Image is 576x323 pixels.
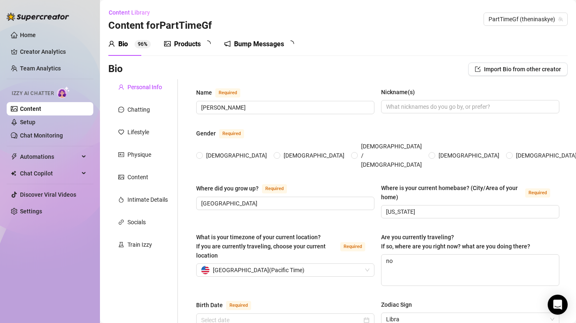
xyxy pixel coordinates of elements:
[196,183,296,193] label: Where did you grow up?
[108,63,123,76] h3: Bio
[118,152,124,158] span: idcard
[108,40,115,47] span: user
[20,150,79,163] span: Automations
[135,40,151,48] sup: 96%
[20,105,41,112] a: Content
[127,218,146,227] div: Socials
[381,300,412,309] div: Zodiac Sign
[196,234,326,259] span: What is your timezone of your current location? If you are currently traveling, choose your curre...
[234,39,284,49] div: Bump Messages
[196,300,260,310] label: Birth Date
[381,88,415,97] div: Nickname(s)
[489,13,563,25] span: PartTimeGf (theninaskye)
[215,88,240,98] span: Required
[484,66,561,73] span: Import Bio from other creator
[435,151,503,160] span: [DEMOGRAPHIC_DATA]
[358,142,425,169] span: [DEMOGRAPHIC_DATA] / [DEMOGRAPHIC_DATA]
[174,39,201,49] div: Products
[468,63,568,76] button: Import Bio from other creator
[340,242,365,251] span: Required
[381,183,522,202] div: Where is your current homebase? (City/Area of your home)
[118,219,124,225] span: link
[12,90,54,98] span: Izzy AI Chatter
[196,300,223,310] div: Birth Date
[20,132,63,139] a: Chat Monitoring
[108,6,157,19] button: Content Library
[219,129,244,138] span: Required
[20,45,87,58] a: Creator Analytics
[204,40,211,48] span: loading
[196,88,212,97] div: Name
[118,197,124,203] span: fire
[475,66,481,72] span: import
[201,103,368,112] input: Name
[127,128,149,137] div: Lifestyle
[118,174,124,180] span: picture
[381,300,418,309] label: Zodiac Sign
[203,151,270,160] span: [DEMOGRAPHIC_DATA]
[127,173,148,182] div: Content
[127,83,162,92] div: Personal Info
[20,191,76,198] a: Discover Viral Videos
[108,19,212,33] h3: Content for PartTimeGf
[164,40,171,47] span: picture
[20,32,36,38] a: Home
[20,167,79,180] span: Chat Copilot
[525,188,550,198] span: Required
[381,88,421,97] label: Nickname(s)
[109,9,150,16] span: Content Library
[548,295,568,315] div: Open Intercom Messenger
[127,240,152,249] div: Train Izzy
[118,242,124,248] span: experiment
[381,234,530,250] span: Are you currently traveling? If so, where are you right now? what are you doing there?
[196,88,249,98] label: Name
[11,170,16,176] img: Chat Copilot
[287,40,294,48] span: loading
[20,65,61,72] a: Team Analytics
[20,119,35,125] a: Setup
[386,102,553,111] input: Nickname(s)
[213,264,304,276] span: [GEOGRAPHIC_DATA] ( Pacific Time )
[127,105,150,114] div: Chatting
[201,199,368,208] input: Where did you grow up?
[262,184,287,193] span: Required
[7,13,69,21] img: logo-BBDzfeDw.svg
[127,150,151,159] div: Physique
[118,107,124,113] span: message
[224,40,231,47] span: notification
[196,128,253,138] label: Gender
[386,207,553,216] input: Where is your current homebase? (City/Area of your home)
[118,129,124,135] span: heart
[57,86,70,98] img: AI Chatter
[20,208,42,215] a: Settings
[127,195,168,204] div: Intimate Details
[11,153,17,160] span: thunderbolt
[381,183,559,202] label: Where is your current homebase? (City/Area of your home)
[118,84,124,90] span: user
[558,17,563,22] span: team
[201,266,209,274] img: us
[196,184,259,193] div: Where did you grow up?
[382,255,559,285] textarea: no
[196,129,216,138] div: Gender
[118,39,128,49] div: Bio
[280,151,348,160] span: [DEMOGRAPHIC_DATA]
[226,301,251,310] span: Required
